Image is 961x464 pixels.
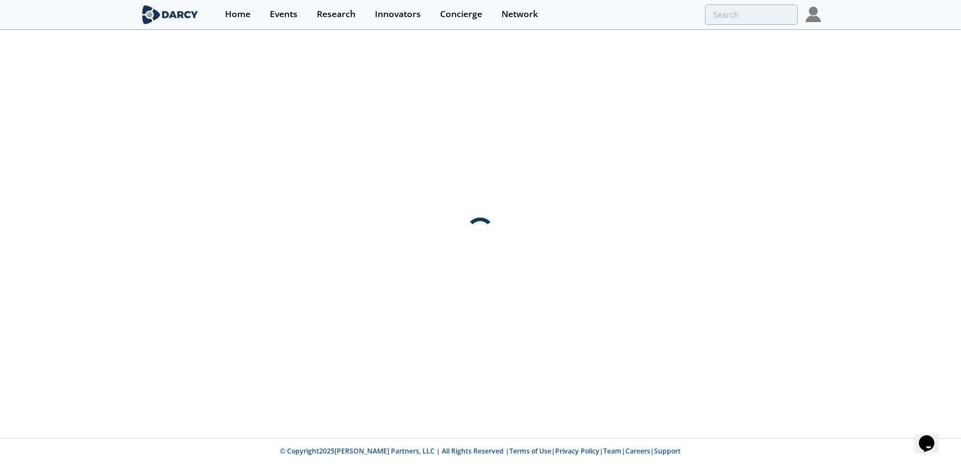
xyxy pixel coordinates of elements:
div: Home [225,10,250,19]
div: Events [270,10,297,19]
img: Profile [806,7,821,22]
div: Network [502,10,538,19]
a: Careers [626,446,651,456]
div: Innovators [375,10,421,19]
a: Terms of Use [510,446,552,456]
iframe: chat widget [915,420,950,453]
img: logo-wide.svg [140,5,200,24]
div: Concierge [440,10,482,19]
p: © Copyright 2025 [PERSON_NAME] Partners, LLC | All Rights Reserved | | | | | [71,446,890,456]
div: Research [317,10,356,19]
a: Support [655,446,681,456]
a: Team [604,446,622,456]
input: Advanced Search [705,4,798,25]
a: Privacy Policy [556,446,600,456]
